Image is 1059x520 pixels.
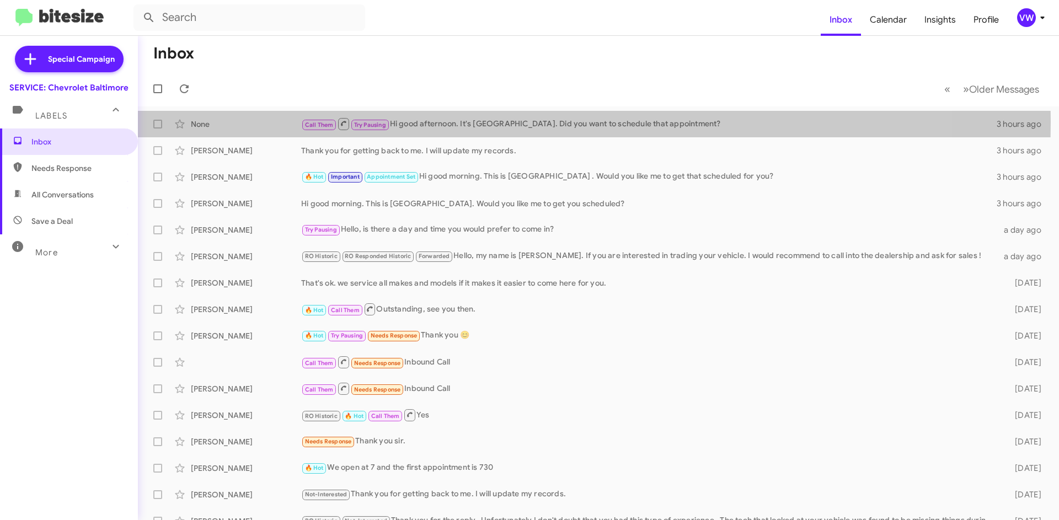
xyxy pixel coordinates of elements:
a: Profile [965,4,1008,36]
div: That's ok. we service all makes and models if it makes it easier to come here for you. [301,277,997,288]
div: Thank you 😊 [301,329,997,342]
div: [DATE] [997,383,1050,394]
span: Needs Response [371,332,418,339]
div: [PERSON_NAME] [191,171,301,183]
button: Next [956,78,1046,100]
span: 🔥 Hot [305,173,324,180]
span: Forwarded [416,251,452,262]
div: [DATE] [997,489,1050,500]
span: Call Them [331,307,360,314]
div: [DATE] [997,330,1050,341]
span: RO Historic [305,412,338,420]
div: Thank you for getting back to me. I will update my records. [301,145,997,156]
div: Hello, is there a day and time you would prefer to come in? [301,223,997,236]
span: Not-Interested [305,491,347,498]
span: Needs Response [354,360,401,367]
div: [PERSON_NAME] [191,463,301,474]
button: Previous [938,78,957,100]
div: Outstanding, see you then. [301,302,997,316]
span: Call Them [305,360,334,367]
span: « [944,82,950,96]
div: [DATE] [997,410,1050,421]
a: Calendar [861,4,916,36]
div: [PERSON_NAME] [191,330,301,341]
div: Inbound Call [301,355,997,369]
div: 3 hours ago [997,119,1050,130]
div: [DATE] [997,304,1050,315]
div: [DATE] [997,436,1050,447]
div: Yes [301,408,997,422]
span: 🔥 Hot [305,307,324,314]
div: [DATE] [997,357,1050,368]
div: Hi good morning. This is [GEOGRAPHIC_DATA]. Would you like me to get you scheduled? [301,198,997,209]
span: Appointment Set [367,173,415,180]
span: Older Messages [969,83,1039,95]
span: Call Them [305,386,334,393]
a: Inbox [821,4,861,36]
div: [PERSON_NAME] [191,304,301,315]
div: a day ago [997,251,1050,262]
span: Special Campaign [48,53,115,65]
div: [PERSON_NAME] [191,145,301,156]
span: Needs Response [305,438,352,445]
div: Thank you sir. [301,435,997,448]
a: Insights [916,4,965,36]
span: 🔥 Hot [305,332,324,339]
span: Try Pausing [305,226,337,233]
span: Save a Deal [31,216,73,227]
div: [PERSON_NAME] [191,383,301,394]
span: Try Pausing [331,332,363,339]
span: RO Historic [305,253,338,260]
span: 🔥 Hot [345,412,363,420]
div: VW [1017,8,1036,27]
span: Labels [35,111,67,121]
div: [PERSON_NAME] [191,489,301,500]
div: We open at 7 and the first appointment is 730 [301,462,997,474]
div: a day ago [997,224,1050,235]
div: 3 hours ago [997,145,1050,156]
h1: Inbox [153,45,194,62]
span: Try Pausing [354,121,386,128]
div: Hello, my name is [PERSON_NAME]. If you are interested in trading your vehicle. I would recommend... [301,250,997,262]
span: Call Them [371,412,400,420]
div: 3 hours ago [997,171,1050,183]
a: Special Campaign [15,46,124,72]
span: Important [331,173,360,180]
span: 🔥 Hot [305,464,324,471]
span: Call Them [305,121,334,128]
span: RO Responded Historic [345,253,411,260]
div: [DATE] [997,463,1050,474]
div: [PERSON_NAME] [191,436,301,447]
div: Hi good afternoon. It's [GEOGRAPHIC_DATA]. Did you want to schedule that appointment? [301,117,997,131]
div: [PERSON_NAME] [191,410,301,421]
span: Needs Response [354,386,401,393]
nav: Page navigation example [938,78,1046,100]
div: None [191,119,301,130]
input: Search [133,4,365,31]
div: [PERSON_NAME] [191,198,301,209]
div: SERVICE: Chevrolet Baltimore [9,82,129,93]
span: All Conversations [31,189,94,200]
div: [PERSON_NAME] [191,224,301,235]
span: » [963,82,969,96]
div: [PERSON_NAME] [191,277,301,288]
button: VW [1008,8,1047,27]
span: Inbox [31,136,125,147]
span: Needs Response [31,163,125,174]
div: [DATE] [997,277,1050,288]
div: Thank you for getting back to me. I will update my records. [301,488,997,501]
span: More [35,248,58,258]
div: [PERSON_NAME] [191,251,301,262]
div: 3 hours ago [997,198,1050,209]
div: Inbound Call [301,382,997,395]
div: Hi good morning. This is [GEOGRAPHIC_DATA] . Would you like me to get that scheduled for you? [301,170,997,183]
